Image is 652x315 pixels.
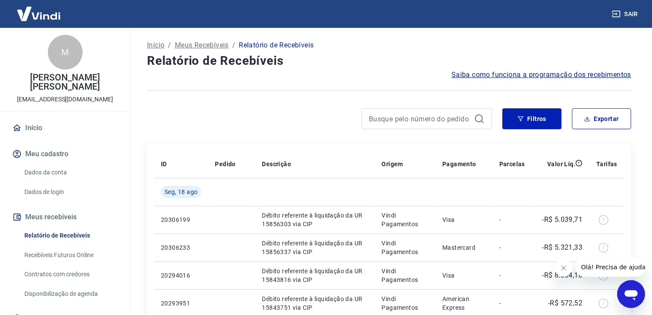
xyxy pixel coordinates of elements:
[499,215,525,224] p: -
[7,73,123,91] p: [PERSON_NAME] [PERSON_NAME]
[161,160,167,168] p: ID
[239,40,314,50] p: Relatório de Recebíveis
[617,280,645,308] iframe: Botão para abrir a janela de mensagens
[21,265,120,283] a: Contratos com credores
[542,214,582,225] p: -R$ 5.039,71
[262,211,368,228] p: Débito referente à liquidação da UR 15856303 via CIP
[499,271,525,280] p: -
[262,267,368,284] p: Débito referente à liquidação da UR 15843816 via CIP
[48,35,83,70] div: M
[262,295,368,312] p: Débito referente à liquidação da UR 15843751 via CIP
[442,271,485,280] p: Visa
[610,6,642,22] button: Sair
[555,259,572,277] iframe: Fechar mensagem
[161,243,201,252] p: 20306233
[542,242,582,253] p: -R$ 5.321,33
[442,243,485,252] p: Mastercard
[21,285,120,303] a: Disponibilização de agenda
[161,271,201,280] p: 20294016
[499,243,525,252] p: -
[576,258,645,277] iframe: Mensagem da empresa
[369,112,471,125] input: Busque pelo número do pedido
[381,267,428,284] p: Vindi Pagamentos
[5,6,73,13] span: Olá! Precisa de ajuda?
[499,160,525,168] p: Parcelas
[21,164,120,181] a: Dados da conta
[175,40,229,50] a: Meus Recebíveis
[147,40,164,50] a: Início
[262,160,291,168] p: Descrição
[499,299,525,308] p: -
[10,144,120,164] button: Meu cadastro
[10,208,120,227] button: Meus recebíveis
[381,239,428,256] p: Vindi Pagamentos
[10,0,67,27] img: Vindi
[21,227,120,245] a: Relatório de Recebíveis
[442,160,476,168] p: Pagamento
[147,52,631,70] h4: Relatório de Recebíveis
[451,70,631,80] a: Saiba como funciona a programação dos recebimentos
[572,108,631,129] button: Exportar
[262,239,368,256] p: Débito referente à liquidação da UR 15856337 via CIP
[21,246,120,264] a: Recebíveis Futuros Online
[17,95,113,104] p: [EMAIL_ADDRESS][DOMAIN_NAME]
[442,295,485,312] p: American Express
[381,211,428,228] p: Vindi Pagamentos
[502,108,562,129] button: Filtros
[381,295,428,312] p: Vindi Pagamentos
[596,160,617,168] p: Tarifas
[442,215,485,224] p: Visa
[381,160,403,168] p: Origem
[548,298,582,308] p: -R$ 572,52
[10,118,120,137] a: Início
[164,188,197,196] span: Seg, 18 ago
[215,160,235,168] p: Pedido
[161,215,201,224] p: 20306199
[161,299,201,308] p: 20293951
[232,40,235,50] p: /
[21,183,120,201] a: Dados de login
[542,270,582,281] p: -R$ 8.334,18
[547,160,575,168] p: Valor Líq.
[168,40,171,50] p: /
